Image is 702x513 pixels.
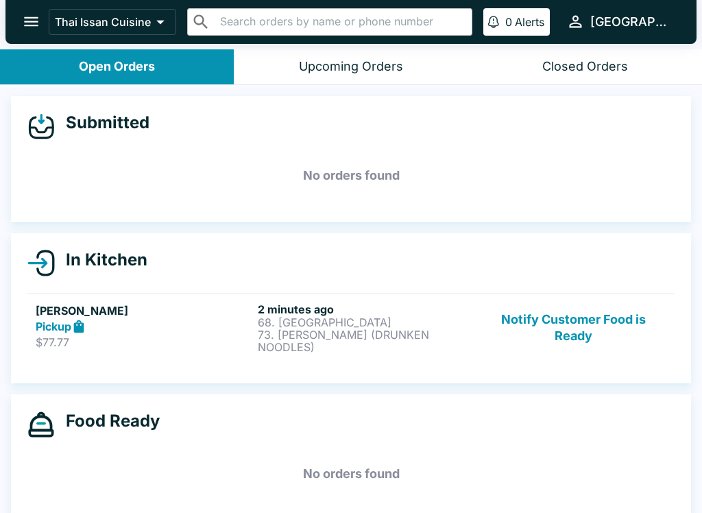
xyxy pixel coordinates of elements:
[542,59,628,75] div: Closed Orders
[258,329,474,353] p: 73. [PERSON_NAME] (DRUNKEN NOODLES)
[27,294,675,361] a: [PERSON_NAME]Pickup$77.772 minutes ago68. [GEOGRAPHIC_DATA]73. [PERSON_NAME] (DRUNKEN NOODLES)Not...
[49,9,176,35] button: Thai Issan Cuisine
[590,14,675,30] div: [GEOGRAPHIC_DATA]
[258,302,474,316] h6: 2 minutes ago
[36,335,252,349] p: $77.77
[27,449,675,499] h5: No orders found
[14,4,49,39] button: open drawer
[505,15,512,29] p: 0
[27,151,675,200] h5: No orders found
[36,302,252,319] h5: [PERSON_NAME]
[55,112,149,133] h4: Submitted
[258,316,474,329] p: 68. [GEOGRAPHIC_DATA]
[515,15,544,29] p: Alerts
[55,250,147,270] h4: In Kitchen
[79,59,155,75] div: Open Orders
[561,7,680,36] button: [GEOGRAPHIC_DATA]
[55,15,151,29] p: Thai Issan Cuisine
[55,411,160,431] h4: Food Ready
[299,59,403,75] div: Upcoming Orders
[481,302,666,353] button: Notify Customer Food is Ready
[36,320,71,333] strong: Pickup
[216,12,466,32] input: Search orders by name or phone number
